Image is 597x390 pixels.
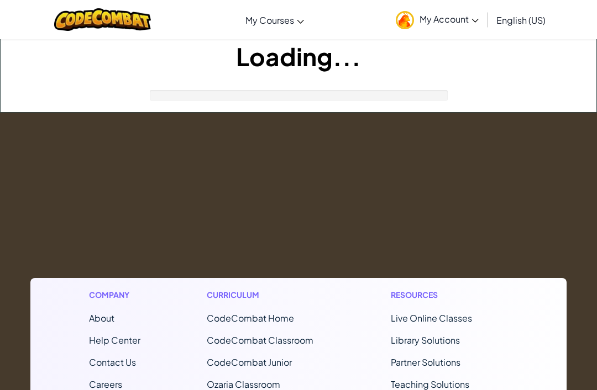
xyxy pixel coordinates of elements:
a: My Courses [240,5,310,35]
h1: Resources [391,289,509,301]
span: CodeCombat Home [207,312,294,324]
a: Partner Solutions [391,356,460,368]
a: CodeCombat Classroom [207,334,313,346]
h1: Curriculum [207,289,324,301]
span: English (US) [496,14,546,26]
a: My Account [390,2,484,37]
a: English (US) [491,5,551,35]
a: Help Center [89,334,140,346]
a: Live Online Classes [391,312,472,324]
img: avatar [396,11,414,29]
a: Library Solutions [391,334,460,346]
span: Contact Us [89,356,136,368]
a: Teaching Solutions [391,378,469,390]
a: Ozaria Classroom [207,378,280,390]
span: My Courses [245,14,294,26]
a: CodeCombat Junior [207,356,292,368]
span: My Account [420,13,479,25]
h1: Company [89,289,140,301]
a: Careers [89,378,122,390]
a: About [89,312,114,324]
img: CodeCombat logo [54,8,151,31]
h1: Loading... [1,39,596,73]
